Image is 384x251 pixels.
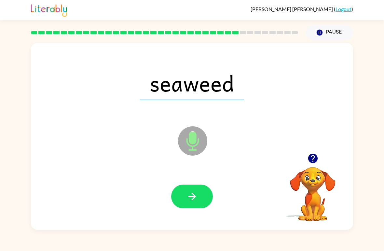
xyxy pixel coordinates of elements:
[140,66,244,100] span: seaweed
[280,157,345,222] video: Your browser must support playing .mp4 files to use Literably. Please try using another browser.
[31,3,67,17] img: Literably
[336,6,351,12] a: Logout
[306,25,353,40] button: Pause
[251,6,353,12] div: ( )
[251,6,334,12] span: [PERSON_NAME] [PERSON_NAME]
